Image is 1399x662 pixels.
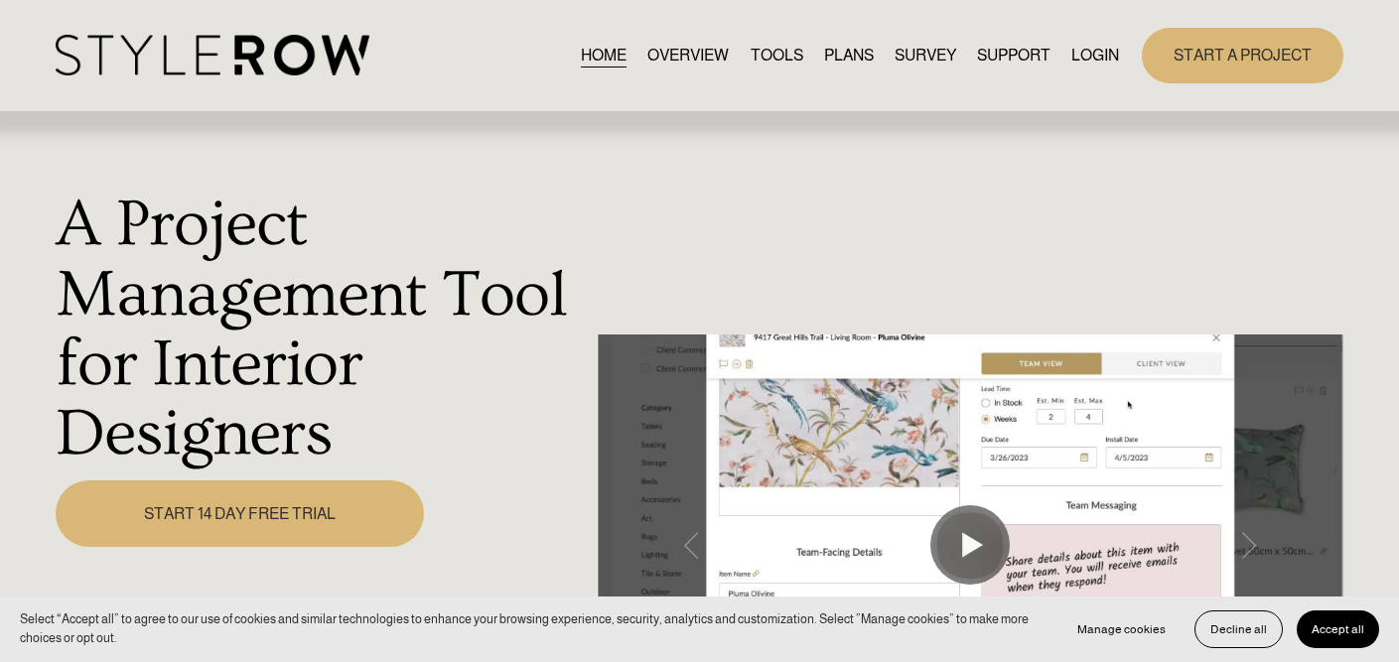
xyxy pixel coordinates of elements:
button: Manage cookies [1062,610,1181,648]
button: Decline all [1194,610,1283,648]
button: Accept all [1297,610,1379,648]
p: Select “Accept all” to agree to our use of cookies and similar technologies to enhance your brows... [20,610,1043,648]
a: START 14 DAY FREE TRIAL [56,480,423,547]
a: TOOLS [751,42,803,68]
span: Accept all [1312,622,1364,636]
span: Decline all [1210,622,1267,636]
h1: A Project Management Tool for Interior Designers [56,190,586,469]
a: folder dropdown [977,42,1050,68]
a: LOGIN [1071,42,1119,68]
button: Play [930,505,1010,585]
a: SURVEY [895,42,956,68]
a: START A PROJECT [1142,28,1343,82]
a: HOME [581,42,627,68]
span: SUPPORT [977,44,1050,67]
a: OVERVIEW [647,42,729,68]
img: StyleRow [56,35,368,75]
span: Manage cookies [1077,622,1166,636]
a: PLANS [824,42,874,68]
